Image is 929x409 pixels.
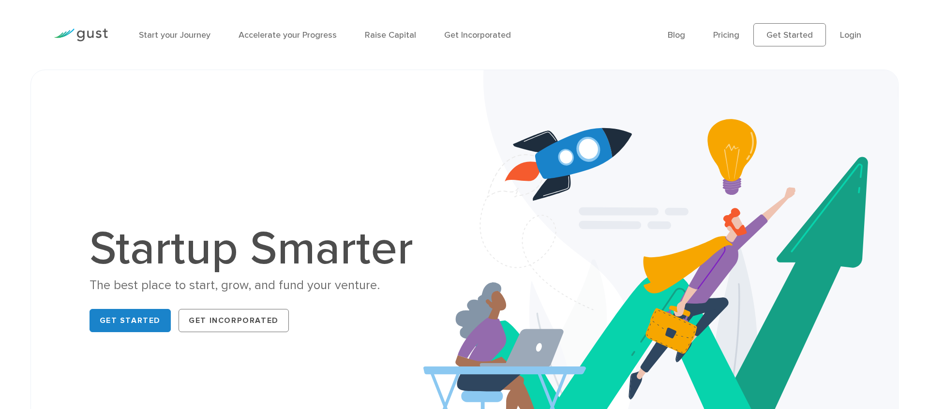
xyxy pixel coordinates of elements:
a: Get Started [753,23,826,46]
a: Raise Capital [365,30,416,40]
img: Gust Logo [54,29,108,42]
a: Pricing [713,30,739,40]
a: Start your Journey [139,30,210,40]
a: Accelerate your Progress [239,30,337,40]
a: Get Incorporated [444,30,511,40]
h1: Startup Smarter [90,226,423,272]
a: Get Incorporated [179,309,289,332]
a: Blog [668,30,685,40]
a: Get Started [90,309,171,332]
div: The best place to start, grow, and fund your venture. [90,277,423,294]
a: Login [840,30,861,40]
